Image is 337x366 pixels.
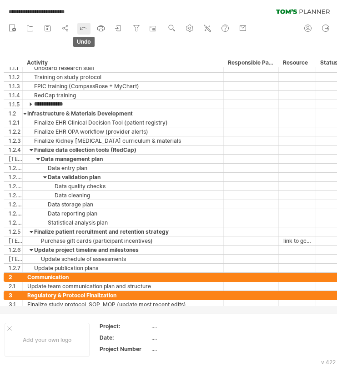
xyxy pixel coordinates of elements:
[9,109,22,118] div: 1.2
[151,322,228,330] div: ....
[27,209,219,218] div: Data reporting plan
[9,300,22,309] div: 3.1
[9,82,22,90] div: 1.1.3
[27,82,219,90] div: EPIC training (CompassRose + MyChart)
[100,322,150,330] div: Project:
[27,173,219,181] div: Data validation plan
[27,182,219,191] div: Data quality checks
[321,359,336,366] div: v 422
[9,182,22,191] div: 1.2.4.1.2.1
[27,91,219,100] div: RedCap training
[9,91,22,100] div: 1.1.4
[151,334,228,341] div: ....
[9,264,22,272] div: 1.2.7
[9,255,22,263] div: [TECHNICAL_ID]
[27,118,219,127] div: Finalize EHR Clinical Decision Tool (patient registry)
[9,282,22,291] div: 2.1
[9,218,22,227] div: 1.2.4.1.5
[9,273,22,281] div: 2
[27,58,218,67] div: Activity
[9,145,22,154] div: 1.2.4
[27,200,219,209] div: Data storage plan
[27,145,219,154] div: Finalize data collection tools (RedCap)
[27,218,219,227] div: Statistical analysis plan
[283,58,311,67] div: Resource
[27,246,219,254] div: Update project timeline and milestones
[9,164,22,172] div: 1.2.4.1.1
[27,273,219,281] div: Communication
[27,300,219,309] div: Finalize study protocol, SOP, MOP (update most recent edits)
[228,58,273,67] div: Responsible Party
[283,236,311,245] div: link to gc codes
[151,345,228,353] div: ....
[9,100,22,109] div: 1.1.5
[27,264,219,272] div: Update publication plans
[9,118,22,127] div: 1.2.1
[9,155,22,163] div: [TECHNICAL_ID]
[9,127,22,136] div: 1.2.2
[9,191,22,200] div: 1.2.4.1.2.2
[9,73,22,81] div: 1.1.2
[27,109,219,118] div: Infrastructure & Materials Development
[27,155,219,163] div: Data management plan
[9,246,22,254] div: 1.2.6
[73,37,95,47] span: undo
[27,64,219,72] div: Onboard research staff
[27,282,219,291] div: Update team communication plan and structure
[27,136,219,145] div: Finalize Kidney [MEDICAL_DATA] curriculum & materials
[9,64,22,72] div: 1.1.1
[9,209,22,218] div: 1.2.4.1.4
[9,236,22,245] div: [TECHNICAL_ID]
[100,345,150,353] div: Project Number
[27,227,219,236] div: Finalize patient recruitment and retention strategy
[27,236,219,245] div: Purchase gift cards (participant incentives)
[27,191,219,200] div: Data cleaning
[27,73,219,81] div: Training on study protocol
[100,334,150,341] div: Date:
[77,23,91,35] a: undo
[9,227,22,236] div: 1.2.5
[9,173,22,181] div: 1.2.4.1.2
[27,255,219,263] div: Update schedule of assessments
[9,200,22,209] div: 1.2.4.1.3
[9,136,22,145] div: 1.2.3
[5,323,90,357] div: Add your own logo
[27,291,219,300] div: Regulatory & Protocol Finalization
[27,127,219,136] div: Finalize EHR OPA workflow (provider alerts)
[27,164,219,172] div: Data entry plan
[9,291,22,300] div: 3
